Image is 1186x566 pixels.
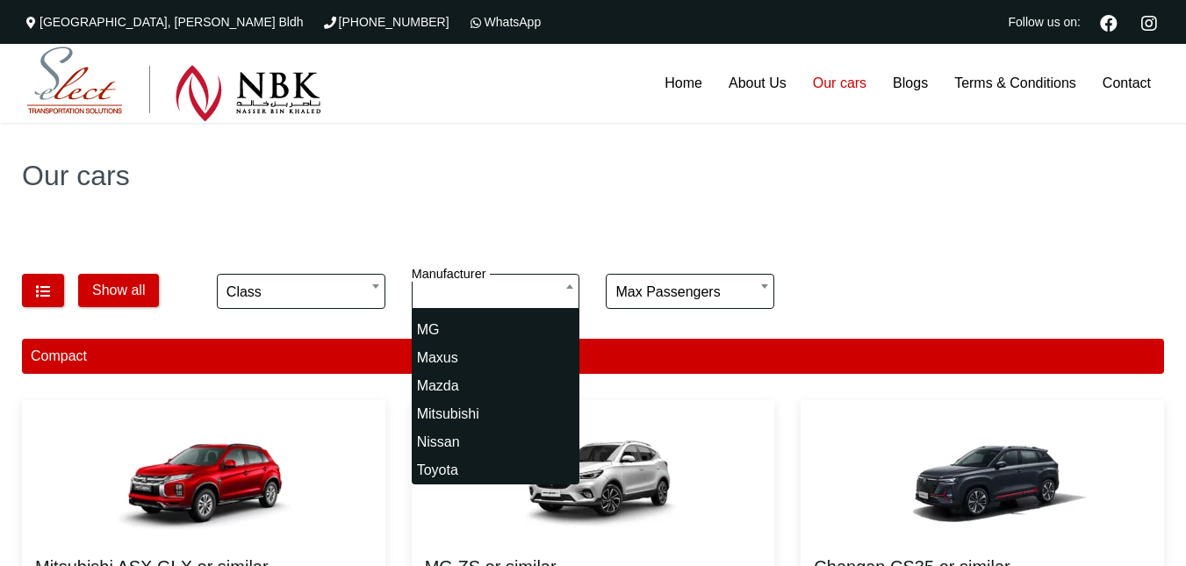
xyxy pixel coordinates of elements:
a: Contact [1089,44,1164,123]
span: Class [226,275,376,310]
a: Our cars [800,44,880,123]
li: Maxus [412,344,580,372]
img: MG ZS or similar [487,413,698,545]
h1: Our cars [22,161,1164,190]
a: Facebook [1093,12,1125,32]
label: Manufacturer [412,267,491,282]
span: Max passengers [615,275,765,310]
li: Toyota [412,456,580,484]
img: Select Rent a Car [26,47,321,122]
li: Mazda [412,372,580,400]
img: Changan CS35 or similar [877,413,1088,545]
button: Show all [78,274,159,307]
li: Mitsubishi [412,400,580,428]
span: Class [217,274,385,309]
a: Blogs [880,44,941,123]
li: Nissan [412,428,580,456]
a: Instagram [1133,12,1164,32]
li: MG [412,316,580,344]
span: Max passengers [606,274,774,309]
a: [PHONE_NUMBER] [321,15,449,29]
a: WhatsApp [467,15,542,29]
a: About Us [715,44,800,123]
a: Terms & Conditions [941,44,1089,123]
a: Home [651,44,715,123]
div: Compact [22,339,1164,374]
img: Mitsubishi ASX GLX or similar [98,413,309,545]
